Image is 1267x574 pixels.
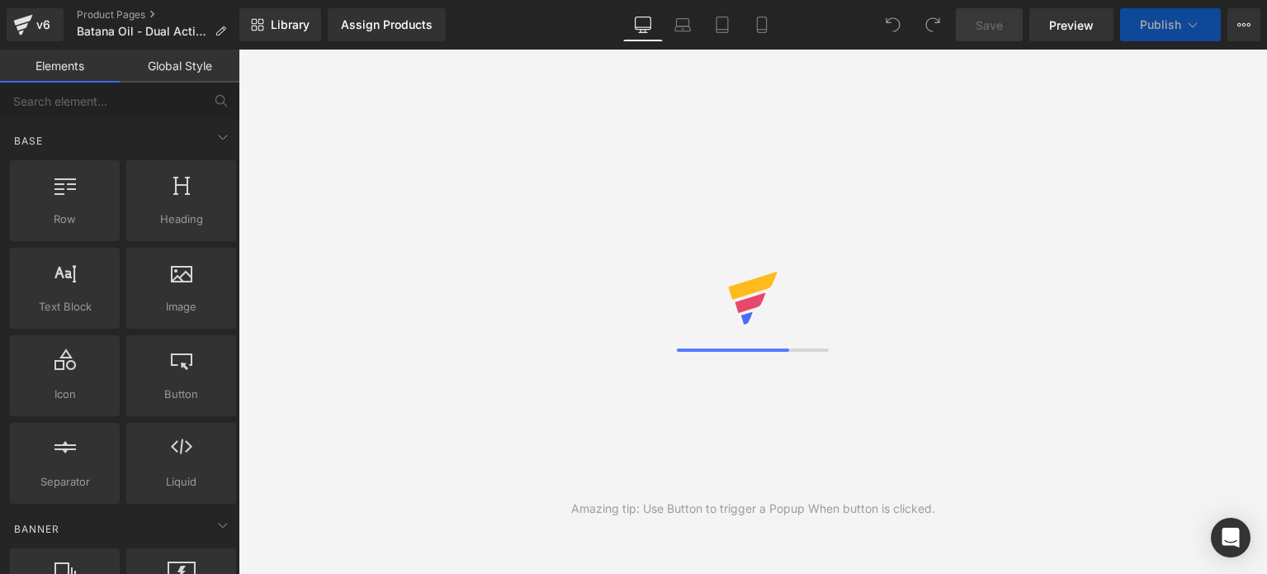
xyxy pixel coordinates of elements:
span: Preview [1049,17,1094,34]
span: Row [15,211,115,228]
span: Publish [1140,18,1181,31]
span: Save [976,17,1003,34]
a: Global Style [120,50,239,83]
a: Tablet [702,8,742,41]
a: Product Pages [77,8,239,21]
span: Batana Oil - Dual Action [77,25,208,38]
div: v6 [33,14,54,36]
a: New Library [239,8,321,41]
div: Amazing tip: Use Button to trigger a Popup When button is clicked. [571,500,935,518]
button: Redo [916,8,949,41]
span: Liquid [131,473,231,491]
span: Icon [15,386,115,403]
span: Text Block [15,298,115,315]
a: Mobile [742,8,782,41]
button: More [1227,8,1260,41]
div: Open Intercom Messenger [1211,518,1250,557]
a: Desktop [623,8,663,41]
span: Banner [12,521,61,537]
span: Base [12,133,45,149]
span: Heading [131,211,231,228]
div: Assign Products [341,18,433,31]
a: v6 [7,8,64,41]
span: Image [131,298,231,315]
a: Preview [1029,8,1113,41]
button: Undo [877,8,910,41]
a: Laptop [663,8,702,41]
span: Separator [15,473,115,491]
button: Publish [1120,8,1221,41]
span: Library [271,17,310,32]
span: Button [131,386,231,403]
